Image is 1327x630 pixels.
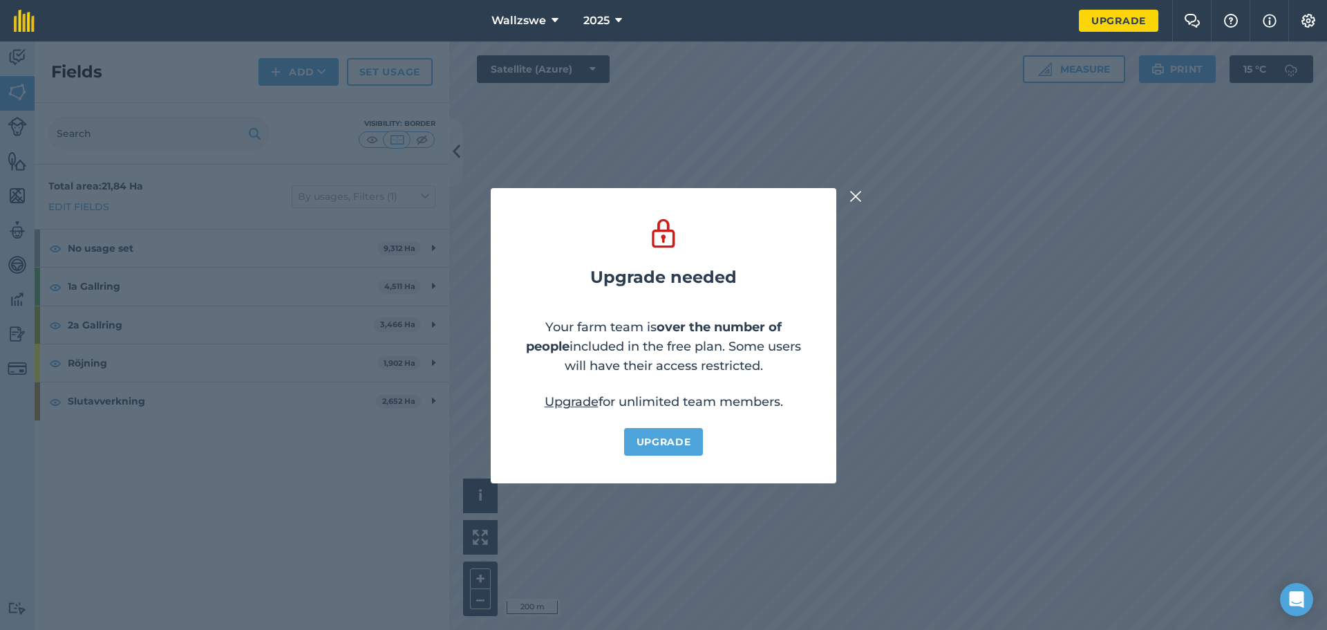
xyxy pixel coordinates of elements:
span: Wallzswe [491,12,546,29]
div: Open Intercom Messenger [1280,583,1313,616]
h2: Upgrade needed [590,268,737,287]
p: for unlimited team members. [545,392,783,411]
a: Upgrade [545,394,599,409]
img: svg+xml;base64,PHN2ZyB4bWxucz0iaHR0cDovL3d3dy53My5vcmcvMjAwMC9zdmciIHdpZHRoPSIyMiIgaGVpZ2h0PSIzMC... [849,188,862,205]
img: fieldmargin Logo [14,10,35,32]
p: Your farm team is included in the free plan. Some users will have their access restricted. [518,317,809,376]
img: A question mark icon [1223,14,1239,28]
img: Two speech bubbles overlapping with the left bubble in the forefront [1184,14,1201,28]
a: Upgrade [624,428,704,456]
img: svg+xml;base64,PHN2ZyB4bWxucz0iaHR0cDovL3d3dy53My5vcmcvMjAwMC9zdmciIHdpZHRoPSIxNyIgaGVpZ2h0PSIxNy... [1263,12,1277,29]
a: Upgrade [1079,10,1158,32]
span: 2025 [583,12,610,29]
img: A cog icon [1300,14,1317,28]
